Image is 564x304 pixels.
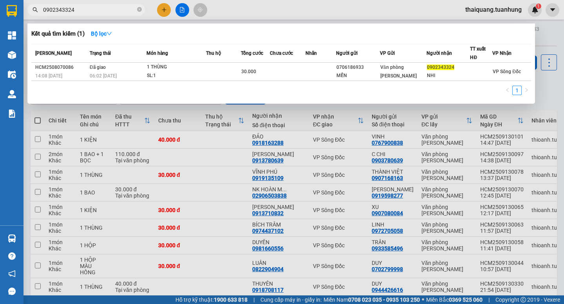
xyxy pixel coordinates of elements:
span: 0902343324 [427,65,454,70]
span: right [524,88,529,92]
span: VP Nhận [492,50,512,56]
span: Đã giao [90,65,106,70]
span: Thu hộ [206,50,221,56]
span: VP Gửi [380,50,395,56]
span: Tổng cước [241,50,263,56]
h3: Kết quả tìm kiếm ( 1 ) [31,30,85,38]
span: Người nhận [427,50,452,56]
img: logo-vxr [7,5,17,17]
span: 06:02 [DATE] [90,73,117,79]
span: 30.000 [241,69,256,74]
li: Previous Page [503,86,512,95]
img: warehouse-icon [8,51,16,59]
span: Món hàng [146,50,168,56]
button: right [522,86,531,95]
span: question-circle [8,252,16,260]
img: solution-icon [8,110,16,118]
span: search [33,7,38,13]
div: 0706186933 [336,63,380,72]
input: Tìm tên, số ĐT hoặc mã đơn [43,5,136,14]
div: NHI [427,72,470,80]
div: HCM2508070086 [35,63,87,72]
span: notification [8,270,16,277]
span: close-circle [137,6,142,14]
button: left [503,86,512,95]
div: 1 THÙNG [147,63,206,72]
span: [PERSON_NAME] [35,50,72,56]
span: 14:08 [DATE] [35,73,62,79]
a: 1 [513,86,521,95]
span: close-circle [137,7,142,12]
img: warehouse-icon [8,90,16,98]
button: Bộ lọcdown [85,27,118,40]
li: 1 [512,86,522,95]
div: SL: 1 [147,72,206,80]
span: Văn phòng [PERSON_NAME] [380,65,417,79]
img: dashboard-icon [8,31,16,40]
span: TT xuất HĐ [470,46,486,60]
span: Người gửi [336,50,358,56]
div: MẾN [336,72,380,80]
img: warehouse-icon [8,234,16,243]
span: left [505,88,510,92]
span: Chưa cước [270,50,293,56]
img: warehouse-icon [8,70,16,79]
span: message [8,288,16,295]
span: down [107,31,112,36]
strong: Bộ lọc [91,31,112,37]
span: Trạng thái [90,50,111,56]
li: Next Page [522,86,531,95]
span: VP Sông Đốc [493,69,521,74]
span: Nhãn [305,50,317,56]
